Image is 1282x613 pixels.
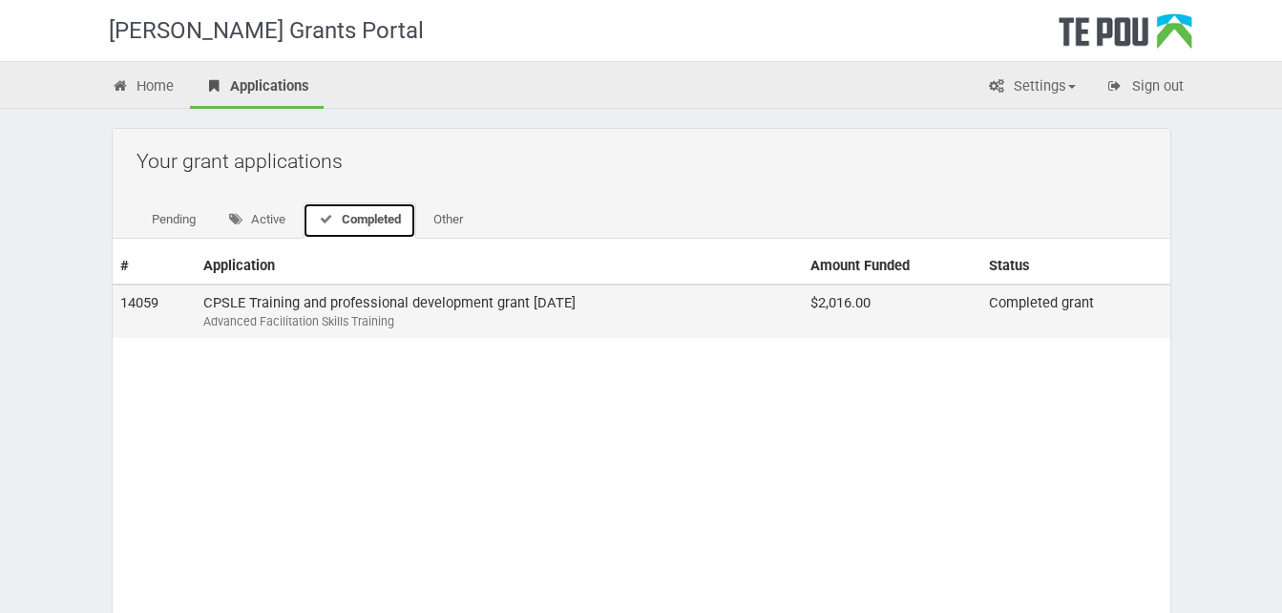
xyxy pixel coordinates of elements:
div: Advanced Facilitation Skills Training [203,313,794,330]
td: $2,016.00 [803,285,982,338]
a: Other [418,202,478,239]
a: Completed [303,202,416,239]
h2: Your grant applications [137,138,1156,183]
td: Completed grant [981,285,1169,338]
th: # [113,248,197,285]
td: 14059 [113,285,197,338]
th: Application [196,248,802,285]
a: Home [97,67,189,109]
td: CPSLE Training and professional development grant [DATE] [196,285,802,338]
th: Status [981,248,1169,285]
a: Active [213,202,302,239]
div: Te Pou Logo [1059,13,1192,61]
a: Settings [974,67,1090,109]
a: Pending [137,202,211,239]
a: Sign out [1092,67,1198,109]
a: Applications [190,67,324,109]
th: Amount Funded [803,248,982,285]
